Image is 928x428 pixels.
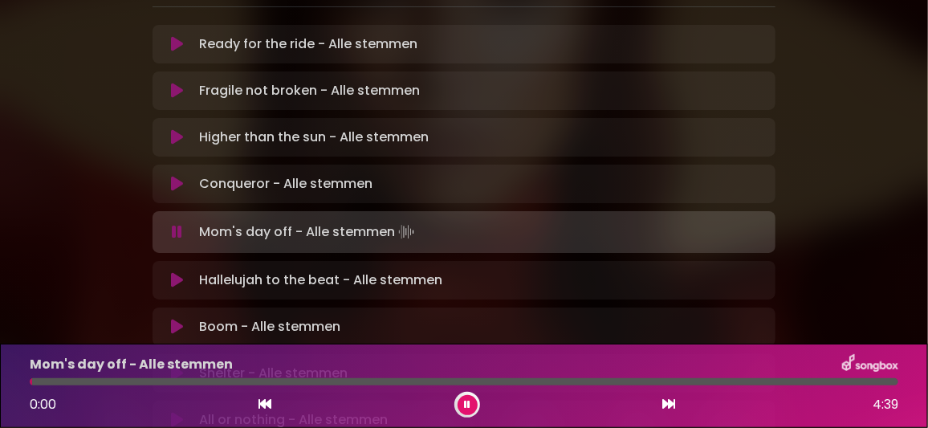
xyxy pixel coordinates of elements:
img: waveform4.gif [395,221,417,243]
img: songbox-logo-white.png [842,354,898,375]
p: Mom's day off - Alle stemmen [199,221,417,243]
p: Hallelujah to the beat - Alle stemmen [199,271,442,290]
p: Higher than the sun - Alle stemmen [199,128,429,147]
p: Mom's day off - Alle stemmen [30,355,233,374]
p: Fragile not broken - Alle stemmen [199,81,420,100]
p: Conqueror - Alle stemmen [199,174,372,194]
p: Ready for the ride - Alle stemmen [199,35,417,54]
span: 0:00 [30,395,56,414]
p: Boom - Alle stemmen [199,317,340,336]
span: 4:39 [873,395,898,414]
